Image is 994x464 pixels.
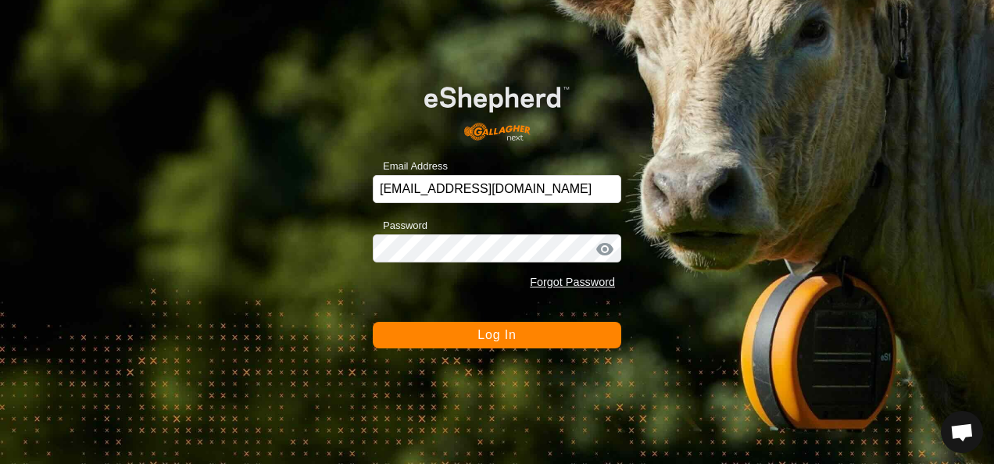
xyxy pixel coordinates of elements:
[941,411,983,453] a: Open chat
[477,328,516,341] span: Log In
[373,218,427,234] label: Password
[373,159,448,174] label: Email Address
[398,66,596,150] img: E-shepherd Logo
[373,322,621,348] button: Log In
[530,276,615,288] a: Forgot Password
[373,175,621,203] input: Email Address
